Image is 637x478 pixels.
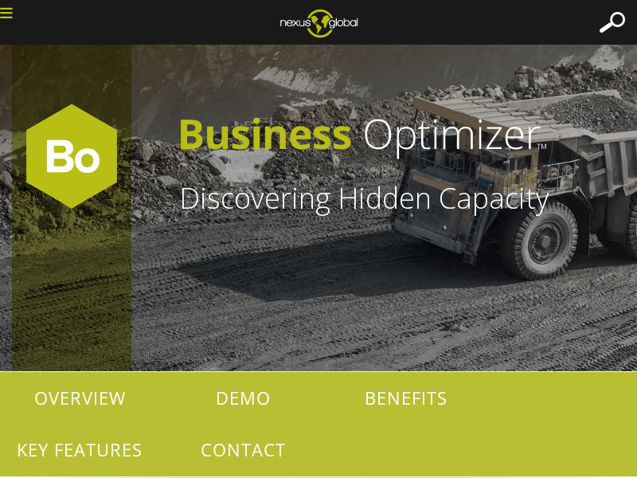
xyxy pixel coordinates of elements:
[326,372,486,424] p: BENEFITS
[179,184,625,213] h1: Discovering Hidden Capacity
[16,100,127,212] img: Bo
[163,372,322,424] p: DEMO
[179,84,625,184] img: BusOpthorizontal-no-icon-1
[268,4,370,42] img: ng_logo_web
[163,424,322,476] p: CONTACT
